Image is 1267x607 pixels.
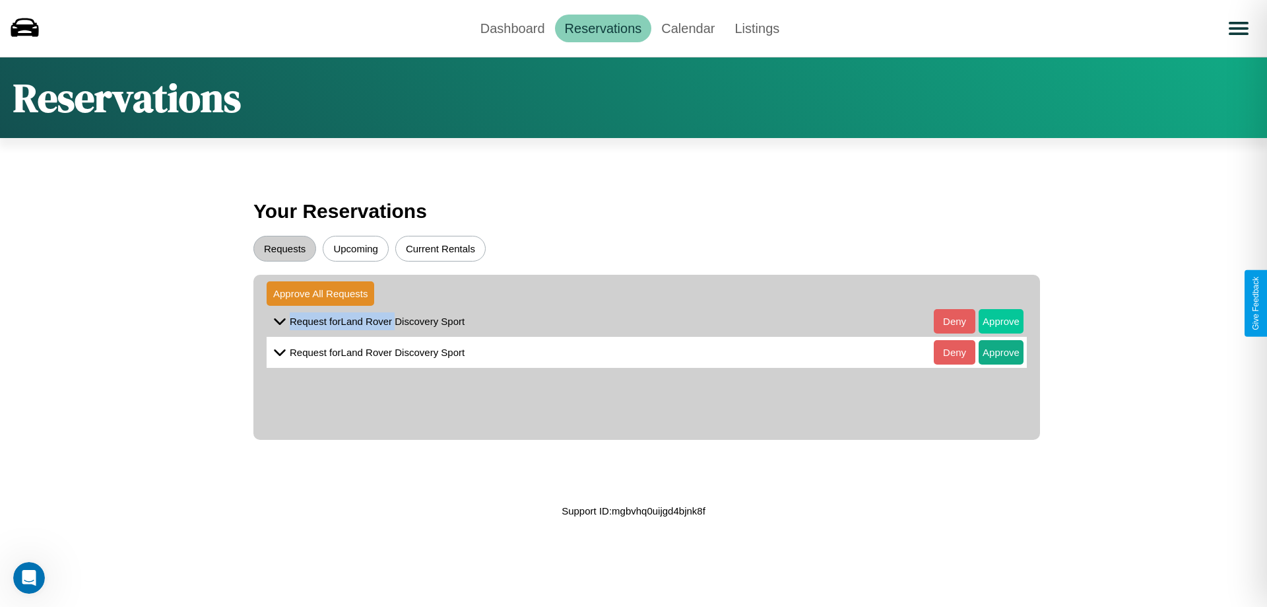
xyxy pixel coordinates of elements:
[934,309,975,334] button: Deny
[979,340,1023,365] button: Approve
[979,309,1023,334] button: Approve
[471,15,555,42] a: Dashboard
[290,343,465,361] p: Request for Land Rover Discovery Sport
[290,312,465,330] p: Request for Land Rover Discovery Sport
[253,194,1014,229] h3: Your Reservations
[725,15,789,42] a: Listings
[323,236,389,262] button: Upcoming
[267,281,374,306] button: Approve All Requests
[1251,277,1260,330] div: Give Feedback
[13,562,45,594] iframe: Intercom live chat
[253,236,316,262] button: Requests
[562,502,705,520] p: Support ID: mgbvhq0uijgd4bjnk8f
[1220,10,1257,47] button: Open menu
[395,236,486,262] button: Current Rentals
[934,340,975,365] button: Deny
[555,15,652,42] a: Reservations
[13,71,241,125] h1: Reservations
[651,15,725,42] a: Calendar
